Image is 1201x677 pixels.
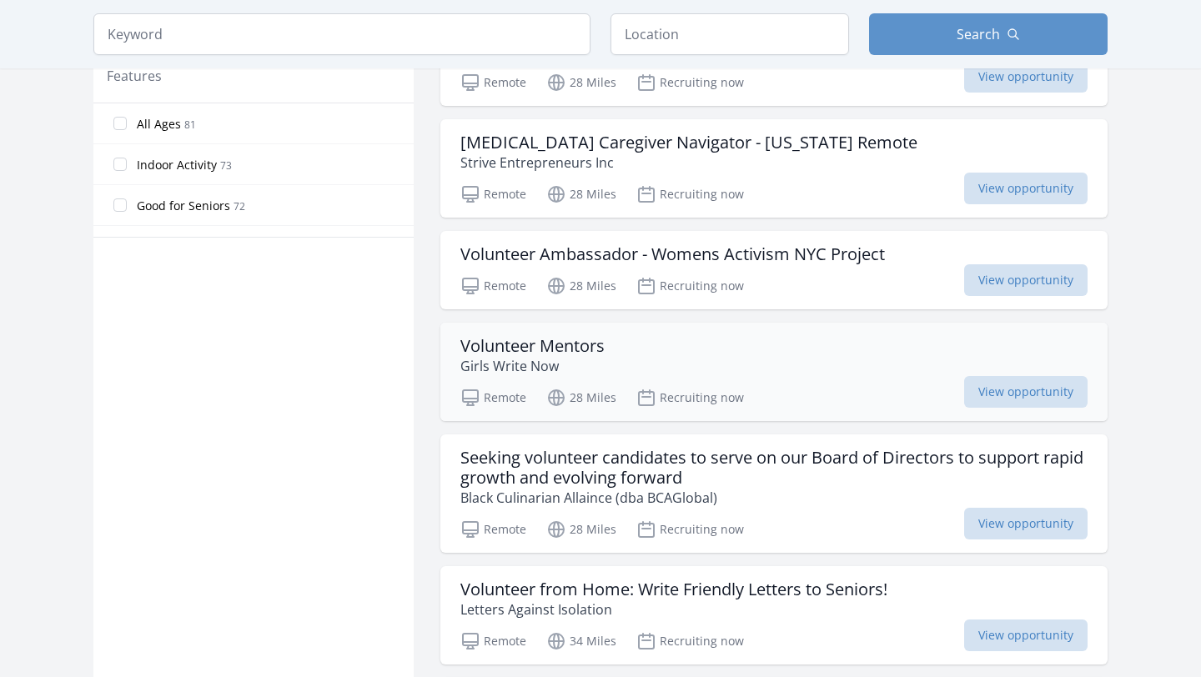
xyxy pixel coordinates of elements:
p: 28 Miles [546,519,616,539]
a: Volunteer Ambassador - Womens Activism NYC Project Remote 28 Miles Recruiting now View opportunity [440,231,1108,309]
span: View opportunity [964,619,1088,651]
legend: Features [107,66,162,86]
h3: Volunteer Mentors [460,336,605,356]
p: Remote [460,276,526,296]
span: View opportunity [964,508,1088,539]
a: [MEDICAL_DATA] Caregiver Navigator - [US_STATE] Remote Strive Entrepreneurs Inc Remote 28 Miles R... [440,119,1108,218]
span: Good for Seniors [137,198,230,214]
button: Search [869,13,1108,55]
span: Search [957,24,1000,44]
span: Indoor Activity [137,157,217,173]
input: Location [611,13,849,55]
input: Indoor Activity 73 [113,158,127,171]
p: 28 Miles [546,276,616,296]
span: All Ages [137,116,181,133]
span: 72 [234,199,245,213]
p: Girls Write Now [460,356,605,376]
p: 28 Miles [546,73,616,93]
p: 28 Miles [546,184,616,204]
a: Seeking volunteer candidates to serve on our Board of Directors to support rapid growth and evolv... [440,434,1108,553]
p: Strive Entrepreneurs Inc [460,153,917,173]
span: 81 [184,118,196,132]
p: Remote [460,184,526,204]
a: Volunteer Mentors Girls Write Now Remote 28 Miles Recruiting now View opportunity [440,323,1108,421]
h3: [MEDICAL_DATA] Caregiver Navigator - [US_STATE] Remote [460,133,917,153]
span: 73 [220,158,232,173]
p: Remote [460,73,526,93]
p: Letters Against Isolation [460,599,887,619]
span: View opportunity [964,264,1088,296]
p: 34 Miles [546,631,616,651]
p: Recruiting now [636,519,744,539]
a: Volunteer from Home: Write Friendly Letters to Seniors! Letters Against Isolation Remote 34 Miles... [440,566,1108,664]
p: Recruiting now [636,184,744,204]
p: Recruiting now [636,73,744,93]
span: View opportunity [964,173,1088,204]
input: Keyword [93,13,590,55]
input: All Ages 81 [113,117,127,130]
h3: Seeking volunteer candidates to serve on our Board of Directors to support rapid growth and evolv... [460,448,1088,488]
input: Good for Seniors 72 [113,198,127,212]
p: Recruiting now [636,631,744,651]
p: Remote [460,388,526,408]
p: Recruiting now [636,388,744,408]
p: Remote [460,631,526,651]
span: View opportunity [964,376,1088,408]
h3: Volunteer Ambassador - Womens Activism NYC Project [460,244,885,264]
p: 28 Miles [546,388,616,408]
p: Remote [460,519,526,539]
h3: Volunteer from Home: Write Friendly Letters to Seniors! [460,579,887,599]
p: Recruiting now [636,276,744,296]
span: View opportunity [964,61,1088,93]
p: Black Culinarian Allaince (dba BCAGlobal) [460,488,1088,508]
